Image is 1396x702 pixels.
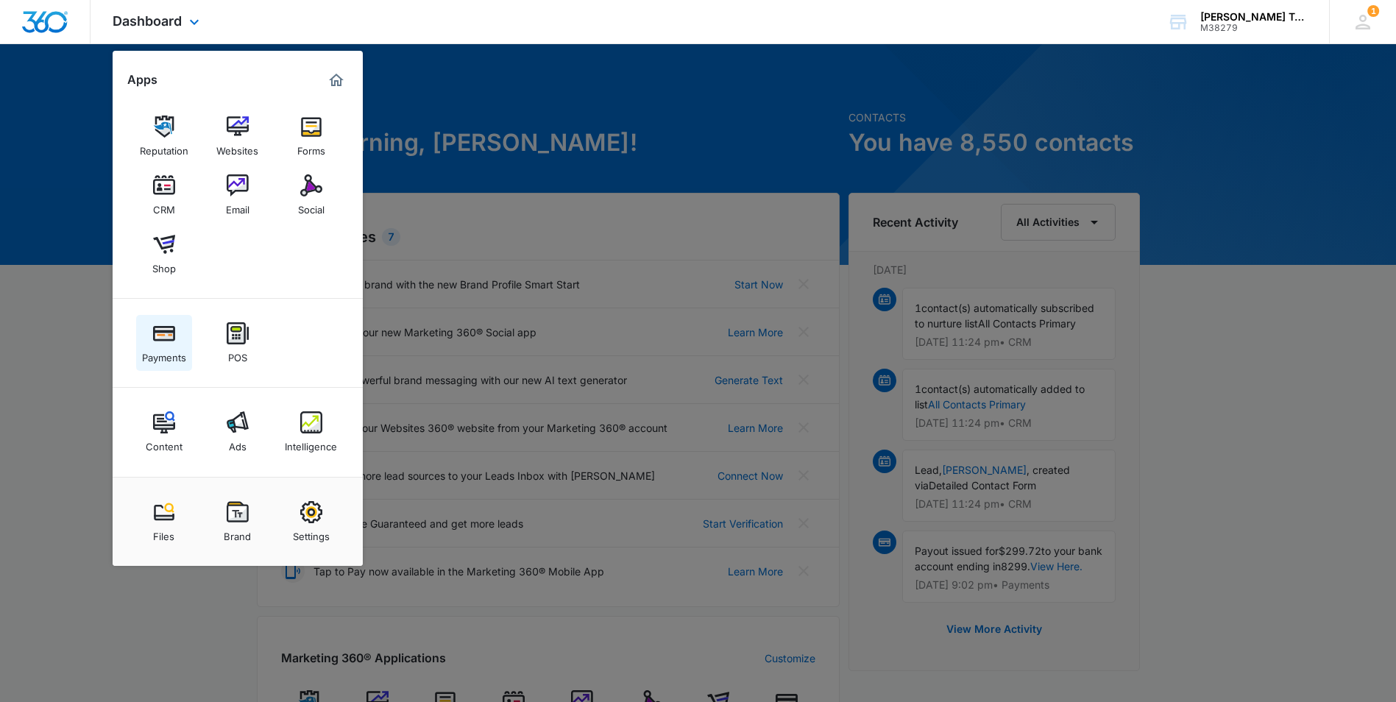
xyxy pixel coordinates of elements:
[136,108,192,164] a: Reputation
[210,315,266,371] a: POS
[210,108,266,164] a: Websites
[210,404,266,460] a: Ads
[152,255,176,274] div: Shop
[136,226,192,282] a: Shop
[226,196,249,216] div: Email
[293,523,330,542] div: Settings
[136,494,192,550] a: Files
[283,167,339,223] a: Social
[210,167,266,223] a: Email
[298,196,325,216] div: Social
[229,433,247,453] div: Ads
[1200,11,1308,23] div: account name
[1367,5,1379,17] span: 1
[283,404,339,460] a: Intelligence
[224,523,251,542] div: Brand
[127,73,157,87] h2: Apps
[1367,5,1379,17] div: notifications count
[283,108,339,164] a: Forms
[136,315,192,371] a: Payments
[140,138,188,157] div: Reputation
[283,494,339,550] a: Settings
[113,13,182,29] span: Dashboard
[228,344,247,364] div: POS
[142,344,186,364] div: Payments
[136,167,192,223] a: CRM
[285,433,337,453] div: Intelligence
[210,494,266,550] a: Brand
[146,433,183,453] div: Content
[136,404,192,460] a: Content
[153,196,175,216] div: CRM
[297,138,325,157] div: Forms
[325,68,348,92] a: Marketing 360® Dashboard
[216,138,258,157] div: Websites
[153,523,174,542] div: Files
[1200,23,1308,33] div: account id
